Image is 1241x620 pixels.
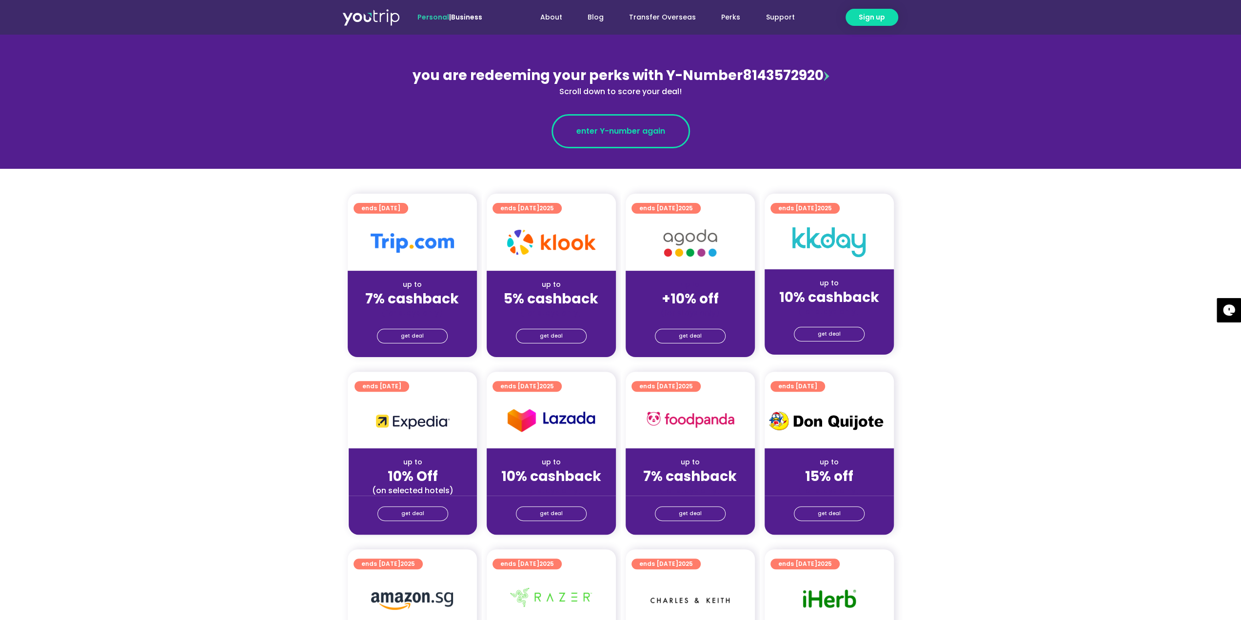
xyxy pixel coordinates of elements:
[772,306,886,317] div: (for stays only)
[633,485,747,496] div: (for stays only)
[643,467,737,486] strong: 7% cashback
[616,8,709,26] a: Transfer Overseas
[377,329,448,343] a: get deal
[501,467,601,486] strong: 10% cashback
[679,329,702,343] span: get deal
[770,559,840,569] a: ends [DATE]2025
[805,467,853,486] strong: 15% off
[500,203,554,214] span: ends [DATE]
[528,8,575,26] a: About
[539,560,554,568] span: 2025
[494,485,608,496] div: (for stays only)
[631,381,701,392] a: ends [DATE]2025
[356,457,469,467] div: up to
[655,329,726,343] a: get deal
[633,457,747,467] div: up to
[662,289,719,308] strong: +10% off
[679,507,702,520] span: get deal
[355,280,469,290] div: up to
[639,381,693,392] span: ends [DATE]
[354,559,423,569] a: ends [DATE]2025
[540,329,563,343] span: get deal
[500,381,554,392] span: ends [DATE]
[361,559,415,569] span: ends [DATE]
[409,86,832,98] div: Scroll down to score your deal!
[516,506,587,521] a: get deal
[678,560,693,568] span: 2025
[633,308,747,318] div: (for stays only)
[494,280,608,290] div: up to
[492,381,562,392] a: ends [DATE]2025
[859,12,885,22] span: Sign up
[494,308,608,318] div: (for stays only)
[794,327,865,341] a: get deal
[355,381,409,392] a: ends [DATE]
[818,507,841,520] span: get deal
[492,559,562,569] a: ends [DATE]2025
[794,506,865,521] a: get deal
[770,381,825,392] a: ends [DATE]
[639,559,693,569] span: ends [DATE]
[492,203,562,214] a: ends [DATE]2025
[552,114,690,148] a: enter Y-number again
[772,278,886,288] div: up to
[772,457,886,467] div: up to
[413,66,743,85] span: you are redeeming your perks with Y-Number
[770,203,840,214] a: ends [DATE]2025
[778,203,832,214] span: ends [DATE]
[355,308,469,318] div: (for stays only)
[354,203,408,214] a: ends [DATE]
[631,559,701,569] a: ends [DATE]2025
[409,65,832,98] div: 8143572920
[417,12,449,22] span: Personal
[639,203,693,214] span: ends [DATE]
[678,204,693,212] span: 2025
[356,485,469,496] div: (on selected hotels)
[361,203,400,214] span: ends [DATE]
[362,381,401,392] span: ends [DATE]
[678,382,693,390] span: 2025
[401,507,424,520] span: get deal
[500,559,554,569] span: ends [DATE]
[778,559,832,569] span: ends [DATE]
[417,12,482,22] span: |
[778,381,817,392] span: ends [DATE]
[631,203,701,214] a: ends [DATE]2025
[540,507,563,520] span: get deal
[504,289,598,308] strong: 5% cashback
[377,506,448,521] a: get deal
[516,329,587,343] a: get deal
[401,329,424,343] span: get deal
[451,12,482,22] a: Business
[539,204,554,212] span: 2025
[817,204,832,212] span: 2025
[779,288,879,307] strong: 10% cashback
[681,280,699,289] span: up to
[539,382,554,390] span: 2025
[772,485,886,496] div: (for stays only)
[494,457,608,467] div: up to
[576,125,665,137] span: enter Y-number again
[817,560,832,568] span: 2025
[509,8,807,26] nav: Menu
[655,506,726,521] a: get deal
[753,8,807,26] a: Support
[575,8,616,26] a: Blog
[818,327,841,341] span: get deal
[709,8,753,26] a: Perks
[365,289,459,308] strong: 7% cashback
[846,9,898,26] a: Sign up
[388,467,438,486] strong: 10% Off
[400,560,415,568] span: 2025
